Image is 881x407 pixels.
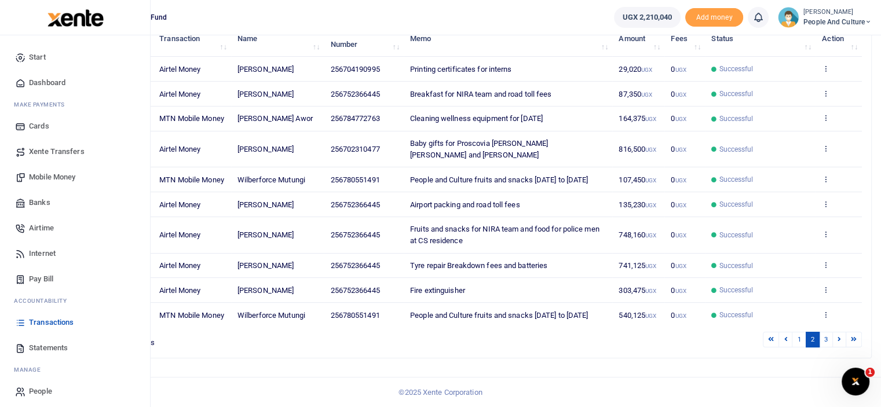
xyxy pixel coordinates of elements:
span: [PERSON_NAME] [237,286,294,295]
span: Successful [719,230,753,240]
span: 0 [671,311,686,320]
span: 748,160 [619,230,656,239]
a: Add money [685,12,743,21]
span: [PERSON_NAME] [237,230,294,239]
small: UGX [675,91,686,98]
span: People and Culture [803,17,872,27]
span: [PERSON_NAME] [237,145,294,153]
small: UGX [675,288,686,294]
img: logo-large [47,9,104,27]
span: Successful [719,285,753,295]
span: [PERSON_NAME] Awor [237,114,313,123]
a: Internet [9,241,141,266]
span: countability [23,296,67,305]
a: UGX 2,210,040 [614,7,681,28]
span: UGX 2,210,040 [623,12,672,23]
span: 256752366445 [330,200,379,209]
span: Mobile Money [29,171,75,183]
span: Airtime [29,222,54,234]
span: 256780551491 [330,175,379,184]
a: Mobile Money [9,164,141,190]
span: anage [20,365,41,374]
a: Statements [9,335,141,361]
li: Toup your wallet [685,8,743,27]
span: 87,350 [619,90,652,98]
a: Dashboard [9,70,141,96]
small: UGX [645,177,656,184]
th: Account Number: activate to sort column ascending [324,21,404,57]
span: Printing certificates for interns [410,65,511,74]
span: Wilberforce Mutungi [237,311,305,320]
a: Start [9,45,141,70]
span: Cleaning wellness equipment for [DATE] [410,114,543,123]
span: 540,125 [619,311,656,320]
a: 3 [819,332,833,347]
span: People and Culture fruits and snacks [DATE] to [DATE] [410,311,588,320]
a: People [9,379,141,404]
li: M [9,361,141,379]
th: Memo: activate to sort column ascending [404,21,612,57]
span: 0 [671,200,686,209]
small: UGX [645,232,656,239]
span: Successful [719,310,753,320]
span: 1 [865,368,875,377]
span: Airtel Money [159,90,200,98]
small: UGX [675,146,686,153]
small: UGX [675,67,686,73]
span: 0 [671,65,686,74]
span: Airtel Money [159,261,200,270]
span: ake Payments [20,100,65,109]
span: Successful [719,261,753,271]
span: [PERSON_NAME] [237,90,294,98]
span: Fire extinguisher [410,286,465,295]
span: Successful [719,89,753,99]
span: [PERSON_NAME] [237,65,294,74]
small: UGX [641,67,652,73]
small: UGX [675,263,686,269]
span: Tyre repair Breakdown fees and batteries [410,261,547,270]
a: 2 [806,332,820,347]
span: 164,375 [619,114,656,123]
span: Airtel Money [159,200,200,209]
span: Successful [719,64,753,74]
span: 0 [671,145,686,153]
span: 0 [671,90,686,98]
a: profile-user [PERSON_NAME] People and Culture [778,7,872,28]
a: Airtime [9,215,141,241]
span: 256702310477 [330,145,379,153]
span: 0 [671,175,686,184]
a: 1 [792,332,806,347]
small: UGX [641,91,652,98]
span: 256780551491 [330,311,379,320]
span: MTN Mobile Money [159,175,224,184]
span: 0 [671,230,686,239]
span: Pay Bill [29,273,53,285]
div: Showing 11 to 20 of 29 entries [54,331,386,349]
span: Airtel Money [159,65,200,74]
span: 741,125 [619,261,656,270]
span: Fruits and snacks for NIRA team and food for police men at CS residence [410,225,599,245]
span: 256704190995 [330,65,379,74]
a: Cards [9,113,141,139]
span: 256784772763 [330,114,379,123]
span: Wilberforce Mutungi [237,175,305,184]
small: UGX [675,177,686,184]
small: UGX [645,146,656,153]
span: People [29,386,52,397]
span: Successful [719,199,753,210]
span: Start [29,52,46,63]
th: Action: activate to sort column ascending [816,21,862,57]
th: Name: activate to sort column ascending [231,21,324,57]
span: Airtel Money [159,230,200,239]
small: UGX [645,313,656,319]
span: 0 [671,261,686,270]
span: 29,020 [619,65,652,74]
span: 303,475 [619,286,656,295]
span: Successful [719,113,753,124]
span: 256752366445 [330,90,379,98]
span: Xente Transfers [29,146,85,157]
small: UGX [645,202,656,208]
span: Breakfast for NIRA team and road toll fees [410,90,551,98]
span: Add money [685,8,743,27]
a: Xente Transfers [9,139,141,164]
